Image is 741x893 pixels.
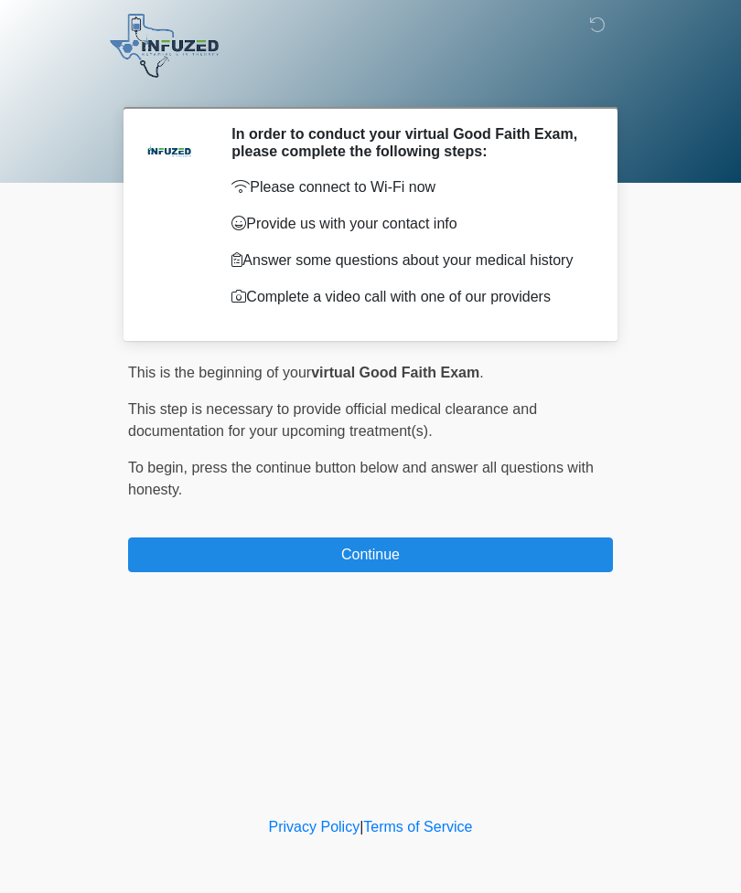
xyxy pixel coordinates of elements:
span: To begin, [128,460,191,475]
button: Continue [128,537,613,572]
a: Terms of Service [363,819,472,835]
p: Complete a video call with one of our providers [231,286,585,308]
span: This step is necessary to provide official medical clearance and documentation for your upcoming ... [128,401,537,439]
p: Provide us with your contact info [231,213,585,235]
p: Answer some questions about your medical history [231,250,585,271]
p: Please connect to Wi-Fi now [231,176,585,198]
a: Privacy Policy [269,819,360,835]
span: press the continue button below and answer all questions with honesty. [128,460,594,497]
span: This is the beginning of your [128,365,311,380]
a: | [360,819,363,835]
span: . [479,365,483,380]
img: Agent Avatar [142,125,197,180]
img: Infuzed IV Therapy Logo [110,14,219,78]
h2: In order to conduct your virtual Good Faith Exam, please complete the following steps: [231,125,585,160]
strong: virtual Good Faith Exam [311,365,479,380]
